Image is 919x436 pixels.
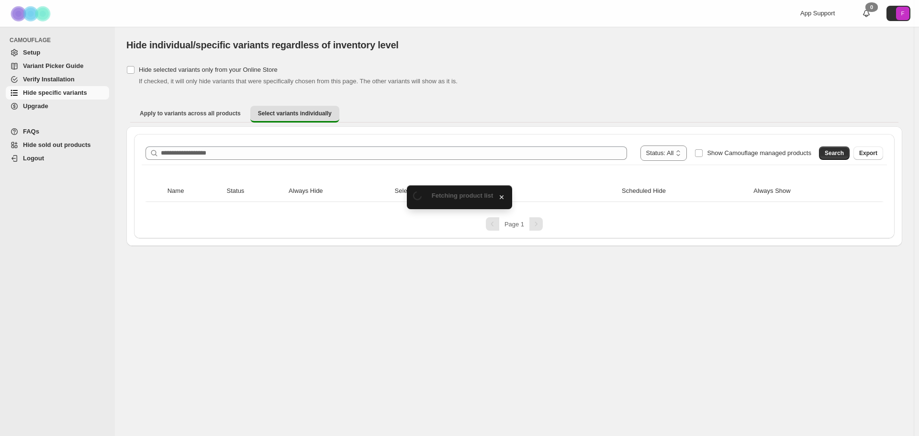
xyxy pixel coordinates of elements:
th: Name [165,180,224,202]
th: Selected/Excluded Countries [392,180,619,202]
a: Hide sold out products [6,138,109,152]
button: Apply to variants across all products [132,106,248,121]
th: Always Show [751,180,864,202]
text: F [901,11,905,16]
a: 0 [862,9,871,18]
a: Hide specific variants [6,86,109,100]
div: 0 [865,2,878,12]
th: Status [224,180,286,202]
span: Select variants individually [258,110,332,117]
span: Export [859,149,877,157]
button: Search [819,146,850,160]
span: Variant Picker Guide [23,62,83,69]
div: Select variants individually [126,126,902,246]
th: Scheduled Hide [619,180,751,202]
th: Always Hide [286,180,392,202]
span: Search [825,149,844,157]
a: Variant Picker Guide [6,59,109,73]
span: CAMOUFLAGE [10,36,110,44]
img: Camouflage [8,0,56,27]
a: FAQs [6,125,109,138]
a: Setup [6,46,109,59]
span: FAQs [23,128,39,135]
span: App Support [800,10,835,17]
span: Apply to variants across all products [140,110,241,117]
span: Hide specific variants [23,89,87,96]
span: Fetching product list [432,192,493,199]
span: If checked, it will only hide variants that were specifically chosen from this page. The other va... [139,78,458,85]
span: Upgrade [23,102,48,110]
button: Select variants individually [250,106,339,123]
span: Page 1 [504,221,524,228]
a: Upgrade [6,100,109,113]
span: Setup [23,49,40,56]
span: Hide individual/specific variants regardless of inventory level [126,40,399,50]
span: Verify Installation [23,76,75,83]
span: Logout [23,155,44,162]
span: Hide selected variants only from your Online Store [139,66,278,73]
nav: Pagination [142,217,887,231]
span: Show Camouflage managed products [707,149,811,157]
span: Hide sold out products [23,141,91,148]
a: Verify Installation [6,73,109,86]
button: Avatar with initials F [886,6,910,21]
a: Logout [6,152,109,165]
span: Avatar with initials F [896,7,909,20]
button: Export [853,146,883,160]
